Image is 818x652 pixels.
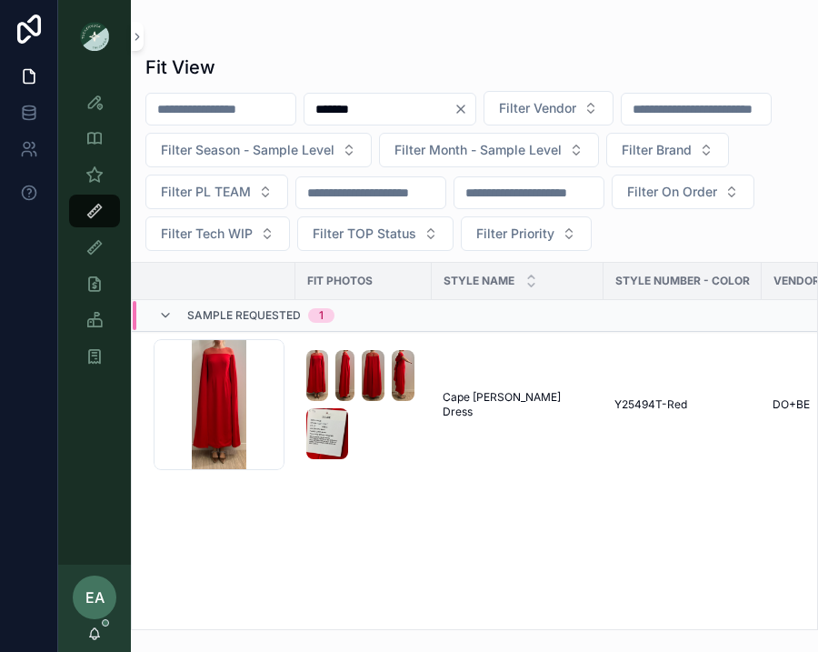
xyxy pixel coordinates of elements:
[476,225,554,243] span: Filter Priority
[614,397,751,412] a: Y25494T-Red
[313,225,416,243] span: Filter TOP Status
[58,73,131,396] div: scrollable content
[612,175,754,209] button: Select Button
[394,141,562,159] span: Filter Month - Sample Level
[307,274,373,288] span: Fit Photos
[454,102,475,116] button: Clear
[499,99,576,117] span: Filter Vendor
[773,397,810,412] span: DO+BE
[161,183,251,201] span: Filter PL TEAM
[80,22,109,51] img: App logo
[614,397,687,412] span: Y25494T-Red
[145,133,372,167] button: Select Button
[461,216,592,251] button: Select Button
[362,350,384,401] img: Screenshot-2025-10-02-at-5.12.25-PM.png
[484,91,613,125] button: Select Button
[161,225,253,243] span: Filter Tech WIP
[392,350,414,401] img: Screenshot-2025-10-02-at-5.12.28-PM.png
[297,216,454,251] button: Select Button
[145,55,215,80] h1: Fit View
[443,390,593,419] a: Cape [PERSON_NAME] Dress
[161,141,334,159] span: Filter Season - Sample Level
[306,350,421,459] a: Screenshot-2025-10-02-at-5.12.18-PM.pngScreenshot-2025-10-02-at-5.12.22-PM.pngScreenshot-2025-10-...
[627,183,717,201] span: Filter On Order
[145,216,290,251] button: Select Button
[444,274,514,288] span: STYLE NAME
[606,133,729,167] button: Select Button
[379,133,599,167] button: Select Button
[145,175,288,209] button: Select Button
[187,308,301,323] span: Sample Requested
[319,308,324,323] div: 1
[306,408,348,459] img: Screenshot-2025-10-02-at-5.12.31-PM.png
[335,350,354,401] img: Screenshot-2025-10-02-at-5.12.22-PM.png
[306,350,328,401] img: Screenshot-2025-10-02-at-5.12.18-PM.png
[615,274,750,288] span: Style Number - Color
[622,141,692,159] span: Filter Brand
[85,587,105,608] span: EA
